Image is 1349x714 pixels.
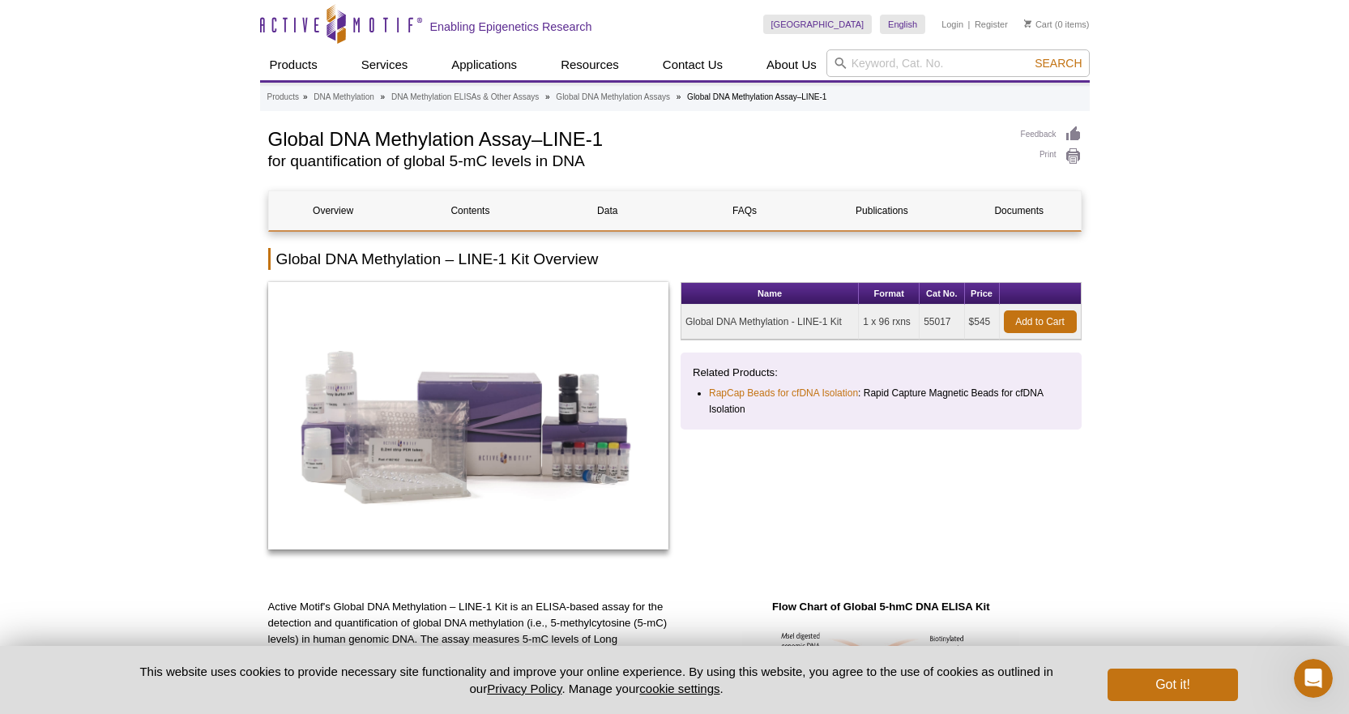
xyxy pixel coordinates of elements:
li: Global DNA Methylation Assay–LINE-1 [687,92,826,101]
h2: Global DNA Methylation – LINE-1 Kit Overview [268,248,1082,270]
p: This website uses cookies to provide necessary site functionality and improve your online experie... [112,663,1082,697]
a: Global DNA Methylation Assay–LINE-1 Kit [268,282,669,554]
a: Global DNA Methylation Assays [556,90,670,105]
th: Format [859,283,920,305]
td: 1 x 96 rxns [859,305,920,340]
li: (0 items) [1024,15,1090,34]
a: Documents [954,191,1083,230]
input: Keyword, Cat. No. [826,49,1090,77]
th: Cat No. [920,283,964,305]
button: Got it! [1108,669,1237,701]
iframe: Intercom live chat [1294,659,1333,698]
a: Privacy Policy [487,682,561,695]
h1: Global DNA Methylation Assay–LINE-1 [268,126,1005,150]
a: RapCap Beads for cfDNA Isolation [709,385,858,401]
a: Add to Cart [1004,310,1077,333]
li: » [381,92,386,101]
a: DNA Methylation ELISAs & Other Assays [391,90,539,105]
a: English [880,15,925,34]
a: Data [543,191,672,230]
span: Search [1035,57,1082,70]
a: DNA Methylation [314,90,374,105]
img: Global DNA Methylation Assay–LINE-1 Kit [268,282,669,549]
a: Feedback [1021,126,1082,143]
a: Publications [818,191,946,230]
a: Resources [551,49,629,80]
a: About Us [757,49,826,80]
a: Overview [269,191,398,230]
a: [GEOGRAPHIC_DATA] [763,15,873,34]
a: Register [975,19,1008,30]
h2: Enabling Epigenetics Research [430,19,592,34]
a: Products [267,90,299,105]
li: » [677,92,681,101]
a: Print [1021,148,1082,165]
button: Search [1030,56,1086,71]
a: Applications [442,49,527,80]
a: Contents [406,191,535,230]
th: Price [965,283,1000,305]
a: Cart [1024,19,1052,30]
img: Your Cart [1024,19,1031,28]
a: Contact Us [653,49,732,80]
h2: for quantification of global 5-mC levels in DNA [268,154,1005,169]
td: $545 [965,305,1000,340]
th: Name [681,283,859,305]
li: : Rapid Capture Magnetic Beads for cfDNA Isolation [709,385,1055,417]
a: Products [260,49,327,80]
td: 55017 [920,305,964,340]
p: Related Products: [693,365,1069,381]
a: FAQs [680,191,809,230]
li: » [303,92,308,101]
strong: Flow Chart of Global 5-hmC DNA ELISA Kit [772,601,990,613]
a: Services [352,49,418,80]
a: Login [941,19,963,30]
li: | [968,15,971,34]
td: Global DNA Methylation - LINE-1 Kit [681,305,859,340]
button: cookie settings [639,682,719,695]
li: » [545,92,550,101]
